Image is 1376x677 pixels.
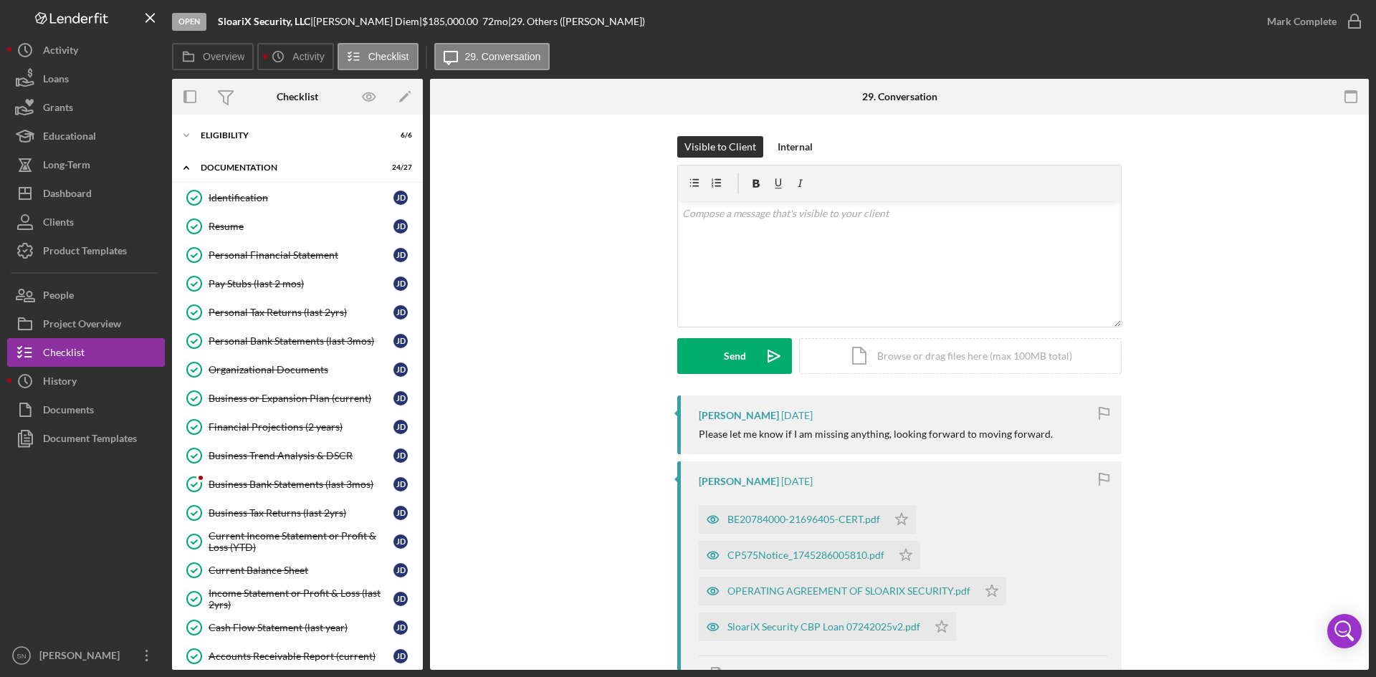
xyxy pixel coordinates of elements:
a: Accounts Receivable Report (current)JD [179,642,416,671]
div: Pay Stubs (last 2 mos) [209,278,393,289]
div: J D [393,334,408,348]
div: Internal [778,136,813,158]
div: | [218,16,313,27]
label: 29. Conversation [465,51,541,62]
text: SN [16,652,26,660]
div: Mark Complete [1267,7,1337,36]
div: 72 mo [482,16,508,27]
a: Personal Tax Returns (last 2yrs)JD [179,298,416,327]
div: Business Tax Returns (last 2yrs) [209,507,393,519]
div: Personal Financial Statement [209,249,393,261]
div: 29. Conversation [862,91,937,102]
label: Overview [203,51,244,62]
time: 2025-08-12 22:25 [781,410,813,421]
a: Personal Financial StatementJD [179,241,416,269]
a: Business Trend Analysis & DSCRJD [179,441,416,470]
div: Organizational Documents [209,364,393,375]
button: Clients [7,208,165,236]
div: Please let me know if I am missing anything, looking forward to moving forward. [699,428,1053,440]
div: J D [393,362,408,377]
div: Long-Term [43,150,90,183]
div: J D [393,191,408,205]
div: [PERSON_NAME] [699,476,779,487]
a: Educational [7,122,165,150]
div: J D [393,534,408,549]
div: Clients [43,208,74,240]
time: 2025-08-05 00:30 [781,476,813,487]
a: Activity [7,36,165,64]
div: Open [172,13,206,31]
div: Business Trend Analysis & DSCR [209,450,393,461]
div: J D [393,277,408,291]
button: OPERATING AGREEMENT OF SLOARIX SECURITY.pdf [699,577,1006,605]
button: Long-Term [7,150,165,179]
div: Checklist [43,338,85,370]
a: Personal Bank Statements (last 3mos)JD [179,327,416,355]
div: History [43,367,77,399]
div: Documentation [201,163,376,172]
div: J D [393,649,408,663]
button: Project Overview [7,309,165,338]
div: $185,000.00 [422,16,482,27]
div: Educational [43,122,96,154]
a: Cash Flow Statement (last year)JD [179,613,416,642]
a: Documents [7,395,165,424]
div: J D [393,620,408,635]
div: J D [393,219,408,234]
div: Business or Expansion Plan (current) [209,393,393,404]
div: [PERSON_NAME] Diem | [313,16,422,27]
a: ResumeJD [179,212,416,241]
div: Income Statement or Profit & Loss (last 2yrs) [209,587,393,610]
div: 24 / 27 [386,163,412,172]
a: Current Income Statement or Profit & Loss (YTD)JD [179,527,416,556]
button: Checklist [7,338,165,367]
div: Personal Tax Returns (last 2yrs) [209,307,393,318]
button: Send [677,338,792,374]
div: [PERSON_NAME] [699,410,779,421]
div: J D [393,420,408,434]
div: J D [393,248,408,262]
a: Business or Expansion Plan (current)JD [179,384,416,413]
div: Business Bank Statements (last 3mos) [209,479,393,490]
div: Dashboard [43,179,92,211]
div: | 29. Others ([PERSON_NAME]) [508,16,645,27]
div: Identification [209,192,393,203]
div: Visible to Client [684,136,756,158]
button: SloariX Security CBP Loan 07242025v2.pdf [699,613,956,641]
div: Documents [43,395,94,428]
div: J D [393,448,408,463]
div: Cash Flow Statement (last year) [209,622,393,633]
div: BE20784000-21696405-CERT.pdf [727,514,880,525]
div: J D [393,391,408,405]
div: Project Overview [43,309,121,342]
label: Activity [292,51,324,62]
button: Loans [7,64,165,93]
div: OPERATING AGREEMENT OF SLOARIX SECURITY.pdf [727,585,970,597]
button: People [7,281,165,309]
div: Document Templates [43,424,137,456]
div: J D [393,477,408,491]
div: Resume [209,221,393,232]
a: IdentificationJD [179,183,416,212]
div: J D [393,563,408,577]
a: Current Balance SheetJD [179,556,416,585]
a: Business Bank Statements (last 3mos)JD [179,470,416,499]
div: Send [724,338,746,374]
button: Dashboard [7,179,165,208]
button: Internal [770,136,820,158]
b: SloariX Security, LLC [218,15,310,27]
a: Financial Projections (2 years)JD [179,413,416,441]
div: Financial Projections (2 years) [209,421,393,433]
div: Open Intercom Messenger [1327,614,1362,648]
button: BE20784000-21696405-CERT.pdf [699,505,916,534]
div: J D [393,506,408,520]
a: Income Statement or Profit & Loss (last 2yrs)JD [179,585,416,613]
div: Loans [43,64,69,97]
div: Grants [43,93,73,125]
